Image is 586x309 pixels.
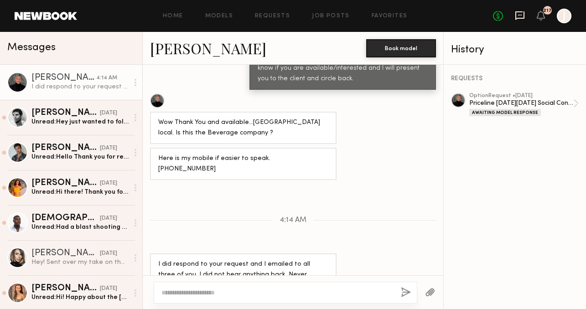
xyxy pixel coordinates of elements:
[150,38,266,58] a: [PERSON_NAME]
[543,8,552,13] div: 217
[312,13,350,19] a: Job Posts
[31,82,129,91] div: I did respond to your request and I emailed to all three of you. I did not hear anything back. Ne...
[557,9,571,23] a: J
[255,13,290,19] a: Requests
[31,179,100,188] div: [PERSON_NAME]
[31,249,100,258] div: [PERSON_NAME]
[163,13,183,19] a: Home
[469,99,573,108] div: Priceline [DATE][DATE] Social Content
[372,13,408,19] a: Favorites
[31,284,100,293] div: [PERSON_NAME]
[469,93,573,99] div: option Request • [DATE]
[451,45,579,55] div: History
[100,179,117,188] div: [DATE]
[100,249,117,258] div: [DATE]
[31,214,100,223] div: [DEMOGRAPHIC_DATA][PERSON_NAME]
[158,259,328,301] div: I did respond to your request and I emailed to all three of you. I did not hear anything back. Ne...
[366,39,436,57] button: Book model
[158,118,328,139] div: Wow Thank You and available…[GEOGRAPHIC_DATA] local. Is this the Beverage company ?
[100,109,117,118] div: [DATE]
[158,154,328,175] div: Here is my mobile if easier to speak. [PHONE_NUMBER]
[469,109,541,116] div: Awaiting Model Response
[31,108,100,118] div: [PERSON_NAME]
[7,42,56,53] span: Messages
[469,93,579,116] a: optionRequest •[DATE]Priceline [DATE][DATE] Social ContentAwaiting Model Response
[451,76,579,82] div: REQUESTS
[100,214,117,223] div: [DATE]
[31,258,129,267] div: Hey! Sent over my take on the scripts before 11 just want to make sure they get seen I’ll attach ...
[31,188,129,196] div: Unread: Hi there! Thank you for your interest in having me in your upcoming shoot. Do you know wh...
[96,74,117,82] div: 4:14 AM
[31,144,100,153] div: [PERSON_NAME]
[31,73,96,82] div: [PERSON_NAME]
[205,13,233,19] a: Models
[31,293,129,302] div: Unread: Hi! Happy about the [DATE] possible job. Do you know when you will make your final select...
[366,44,436,51] a: Book model
[100,284,117,293] div: [DATE]
[31,153,129,161] div: Unread: Hello Thank you for reaching , unfortunately I won’t be able to make this work as my day ...
[31,118,129,126] div: Unread: Hey just wanted to follow up and wanted to know about the details on the submission. I em...
[31,223,129,232] div: Unread: Had a blast shooting with everyone!
[100,144,117,153] div: [DATE]
[280,216,306,224] span: 4:14 AM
